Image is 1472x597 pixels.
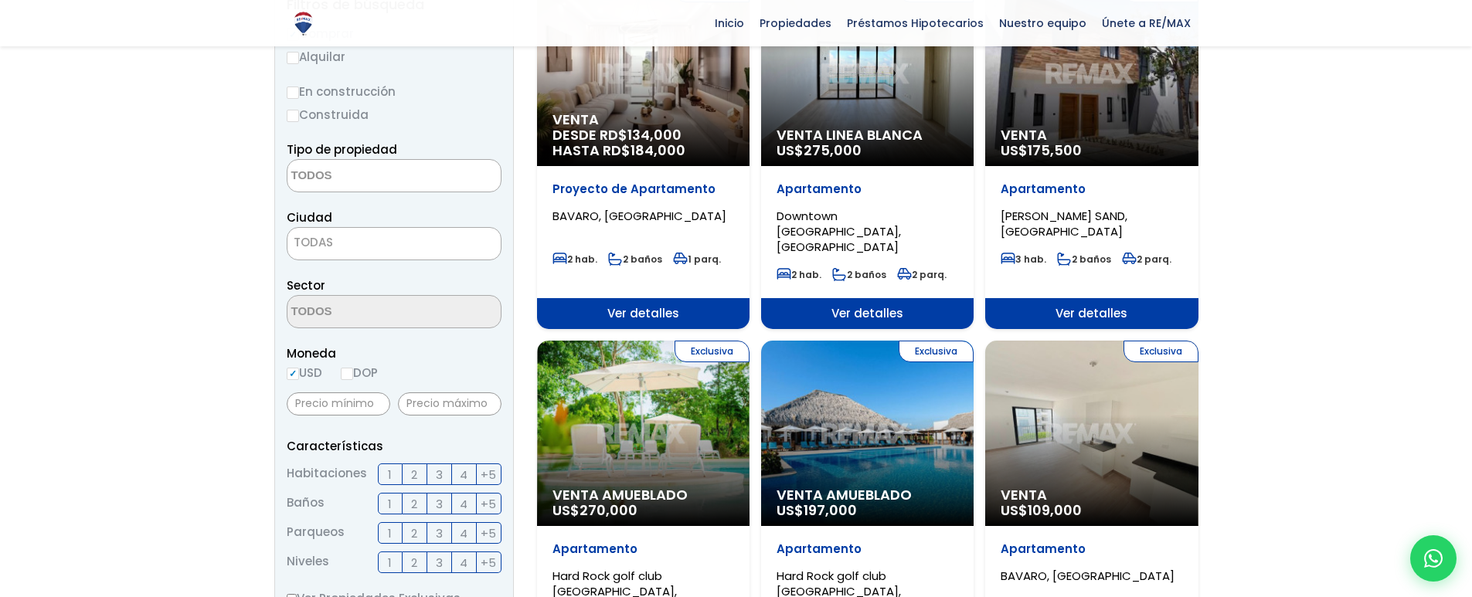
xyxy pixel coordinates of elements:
span: 3 [436,494,443,514]
span: Parqueos [287,522,345,544]
span: Habitaciones [287,463,367,485]
span: Ver detalles [761,298,974,329]
span: 3 hab. [1001,253,1046,266]
span: US$ [777,141,862,160]
p: Apartamento [777,181,958,197]
span: 3 [436,524,443,543]
span: 2 parq. [1122,253,1171,266]
span: Moneda [287,344,501,363]
label: DOP [341,363,378,382]
input: En construcción [287,86,299,99]
span: 3 [436,465,443,484]
span: DESDE RD$ [552,127,734,158]
span: 197,000 [804,500,857,520]
span: 275,000 [804,141,862,160]
span: Venta [1001,487,1182,503]
input: Precio máximo [398,392,501,416]
span: BAVARO, [GEOGRAPHIC_DATA] [552,208,726,224]
input: Alquilar [287,52,299,64]
span: 1 [388,553,392,572]
span: Baños [287,493,325,514]
span: 2 [411,465,417,484]
span: 109,000 [1028,500,1082,520]
span: Exclusiva [1124,341,1198,362]
span: 2 baños [608,253,662,266]
span: TODAS [287,227,501,260]
span: +5 [481,524,496,543]
span: Venta Amueblado [552,487,734,503]
img: Logo de REMAX [290,10,317,37]
span: 1 parq. [673,253,721,266]
span: 1 [388,524,392,543]
span: 184,000 [631,141,685,160]
p: Apartamento [1001,541,1182,557]
span: Venta [552,112,734,127]
span: 2 parq. [897,268,947,281]
input: DOP [341,368,353,380]
span: HASTA RD$ [552,143,734,158]
span: 4 [460,553,467,572]
label: Construida [287,105,501,124]
span: 1 [388,465,392,484]
span: Exclusiva [899,341,974,362]
span: US$ [1001,141,1082,160]
span: 3 [436,553,443,572]
span: Venta Linea Blanca [777,127,958,143]
span: 2 [411,524,417,543]
p: Apartamento [552,541,734,557]
span: 2 hab. [552,253,597,266]
span: US$ [777,500,857,520]
span: BAVARO, [GEOGRAPHIC_DATA] [1001,568,1175,584]
span: 2 hab. [777,268,821,281]
span: Nuestro equipo [991,12,1094,35]
span: Niveles [287,551,329,573]
span: Ciudad [287,209,332,226]
span: +5 [481,465,496,484]
p: Proyecto de Apartamento [552,181,734,197]
input: Construida [287,110,299,122]
span: 2 [411,494,417,514]
label: USD [287,363,322,382]
span: 1 [388,494,392,514]
span: Tipo de propiedad [287,141,397,158]
span: Downtown [GEOGRAPHIC_DATA], [GEOGRAPHIC_DATA] [777,208,901,255]
span: 2 baños [1057,253,1111,266]
p: Apartamento [777,541,958,557]
textarea: Search [287,296,437,329]
span: Venta Amueblado [777,487,958,503]
span: 4 [460,524,467,543]
span: Ver detalles [537,298,750,329]
span: [PERSON_NAME] SAND, [GEOGRAPHIC_DATA] [1001,208,1127,239]
p: Apartamento [1001,181,1182,197]
label: Alquilar [287,47,501,66]
span: 134,000 [627,125,682,144]
span: US$ [1001,500,1082,520]
input: USD [287,368,299,380]
span: Ver detalles [985,298,1198,329]
span: 175,500 [1028,141,1082,160]
span: 2 baños [832,268,886,281]
span: Inicio [707,12,752,35]
span: 4 [460,494,467,514]
span: Venta [1001,127,1182,143]
span: Préstamos Hipotecarios [839,12,991,35]
span: TODAS [294,234,333,250]
span: Sector [287,277,325,293]
span: Únete a RE/MAX [1094,12,1198,35]
span: +5 [481,494,496,514]
span: +5 [481,553,496,572]
span: Exclusiva [675,341,750,362]
span: TODAS [287,232,501,253]
span: 270,000 [580,500,637,520]
p: Características [287,436,501,456]
input: Precio mínimo [287,392,390,416]
span: US$ [552,500,637,520]
span: 4 [460,465,467,484]
span: 2 [411,553,417,572]
span: Propiedades [752,12,839,35]
label: En construcción [287,82,501,101]
textarea: Search [287,160,437,193]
